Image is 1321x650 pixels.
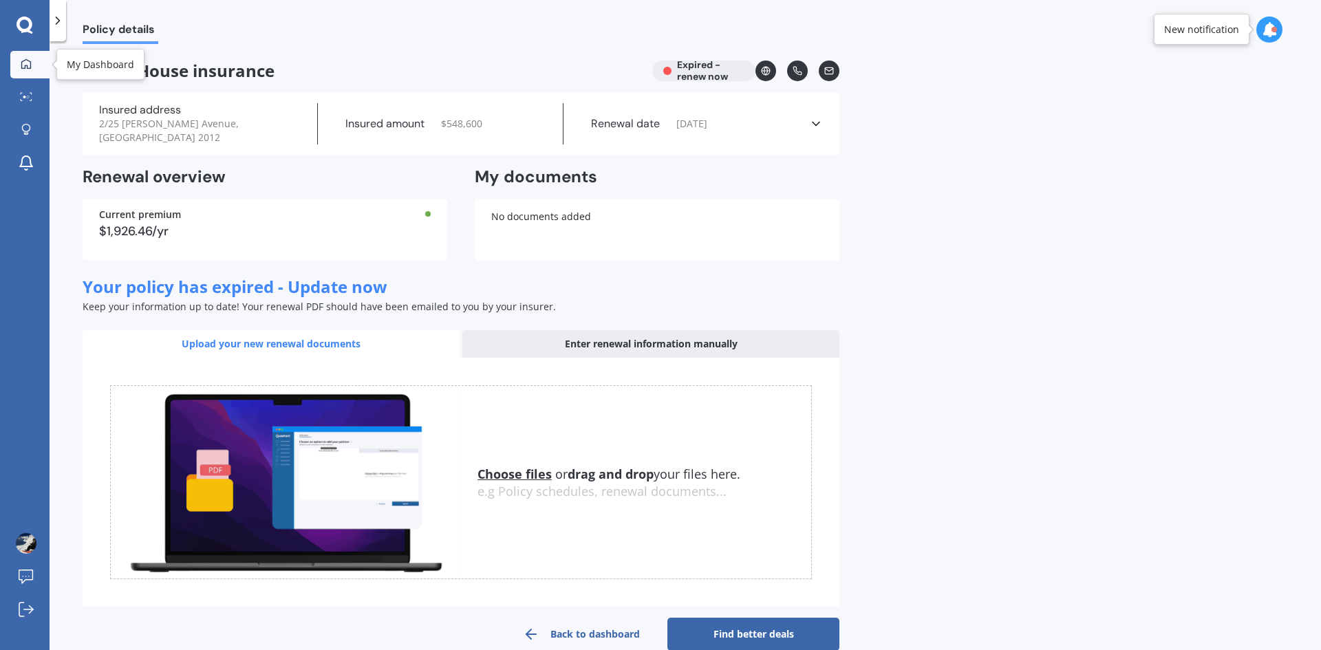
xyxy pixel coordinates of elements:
div: $1,926.46/yr [99,225,431,237]
img: ACg8ocJQar2q1GhW4_yQM-SnnBuR8-1cydlOgOR6V90BopgqaKd0LFE=s96-c [16,533,36,554]
span: $ 548,600 [441,117,482,131]
span: House insurance [83,61,641,81]
div: Enter renewal information manually [462,330,839,358]
span: 2/25 [PERSON_NAME] Avenue, [GEOGRAPHIC_DATA] 2012 [99,117,290,144]
label: Insured amount [345,117,425,131]
div: My Dashboard [67,58,134,72]
img: upload.de96410c8ce839c3fdd5.gif [111,386,461,579]
span: Your policy has expired - Update now [83,275,387,298]
span: [DATE] [676,117,707,131]
div: e.g Policy schedules, renewal documents... [477,484,811,499]
div: No documents added [475,199,839,261]
h2: My documents [475,166,597,188]
span: Policy details [83,23,158,41]
span: Keep your information up to date! Your renewal PDF should have been emailed to you by your insurer. [83,300,556,313]
h2: Renewal overview [83,166,447,188]
label: Renewal date [591,117,660,131]
span: or your files here. [477,466,740,482]
div: Current premium [99,210,431,219]
u: Choose files [477,466,552,482]
div: New notification [1164,23,1239,36]
div: Upload your new renewal documents [83,330,460,358]
label: Insured address [99,103,181,117]
b: drag and drop [568,466,654,482]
